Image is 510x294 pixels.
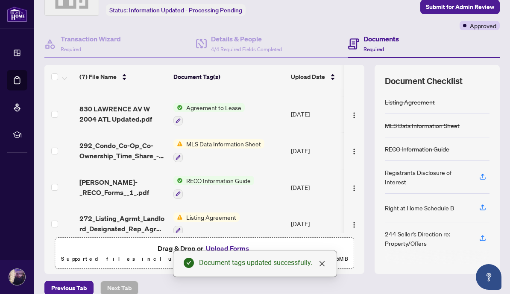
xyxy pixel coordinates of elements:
[385,168,469,186] div: Registrants Disclosure of Interest
[158,243,252,254] span: Drag & Drop or
[363,46,384,52] span: Required
[385,75,463,87] span: Document Checklist
[287,96,347,133] td: [DATE]
[385,144,449,154] div: RECO Information Guide
[319,260,325,267] span: close
[287,169,347,206] td: [DATE]
[184,258,194,268] span: check-circle
[385,121,460,130] div: MLS Data Information Sheet
[351,148,358,155] img: Logo
[173,176,254,199] button: Status IconRECO Information Guide
[363,34,399,44] h4: Documents
[183,103,245,112] span: Agreement to Lease
[203,243,252,254] button: Upload Forms
[173,176,183,185] img: Status Icon
[211,34,282,44] h4: Details & People
[199,258,326,268] div: Document tags updated successfully.
[173,212,183,222] img: Status Icon
[7,6,27,22] img: logo
[60,254,349,264] p: Supported files include .PDF, .JPG, .JPEG, .PNG under 25 MB
[351,185,358,192] img: Logo
[79,72,117,82] span: (7) File Name
[55,238,354,269] span: Drag & Drop orUpload FormsSupported files include .PDF, .JPG, .JPEG, .PNG under25MB
[61,46,81,52] span: Required
[183,212,240,222] span: Listing Agreement
[347,180,361,194] button: Logo
[183,176,254,185] span: RECO Information Guide
[129,6,242,14] span: Information Updated - Processing Pending
[79,213,167,234] span: 272_Listing_Agrmt_Landlord_Designated_Rep_Agrmt_Auth_to_Offer_for_Lease_-_PropTx-[PERSON_NAME].pdf
[76,65,170,89] th: (7) File Name
[291,72,325,82] span: Upload Date
[347,107,361,121] button: Logo
[173,103,245,126] button: Status IconAgreement to Lease
[347,217,361,230] button: Logo
[385,97,435,107] div: Listing Agreement
[173,103,183,112] img: Status Icon
[347,144,361,157] button: Logo
[351,112,358,119] img: Logo
[385,229,469,248] div: 244 Seller’s Direction re: Property/Offers
[287,132,347,169] td: [DATE]
[287,206,347,242] td: [DATE]
[317,259,327,268] a: Close
[173,139,264,162] button: Status IconMLS Data Information Sheet
[79,140,167,161] span: 292_Condo_Co-Op_Co-Ownership_Time_Share_-_Lease_Sub-Lease_MLS_Data_Information_Form_-_PropTx-[PER...
[79,177,167,198] span: [PERSON_NAME]-_RECO_Forms__1_.pdf
[173,139,183,148] img: Status Icon
[183,139,264,148] span: MLS Data Information Sheet
[106,4,246,16] div: Status:
[470,21,496,30] span: Approved
[173,212,240,236] button: Status IconListing Agreement
[170,65,287,89] th: Document Tag(s)
[287,65,347,89] th: Upload Date
[385,203,454,212] div: Right at Home Schedule B
[476,264,501,290] button: Open asap
[9,269,25,285] img: Profile Icon
[351,221,358,228] img: Logo
[61,34,121,44] h4: Transaction Wizard
[79,104,167,124] span: 830 LAWRENCE AV W 2004 ATL Updated.pdf
[211,46,282,52] span: 4/4 Required Fields Completed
